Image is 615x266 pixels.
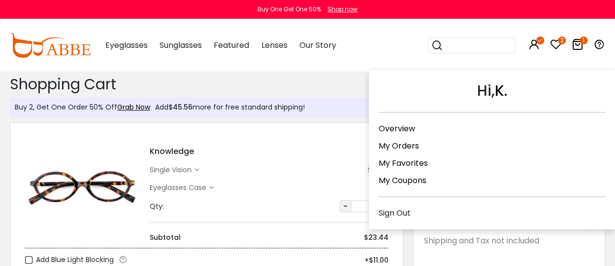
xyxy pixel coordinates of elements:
div: Shop now [327,5,357,14]
div: single vision [149,165,194,175]
span: Eyeglasses [105,39,148,51]
a: Overview [379,123,415,134]
div: Subtotal [149,232,180,243]
div: Buy 2, Get One Order 50% Off [15,102,150,113]
a: My Coupons [379,175,426,186]
a: 1 [572,40,583,52]
span: Add Blue Light Blocking [36,254,114,266]
div: Buy One Get One 50% [258,5,321,14]
div: $23.44 [363,232,388,243]
span: +$11.00 [364,255,388,265]
div: $13.49 [367,165,388,175]
a: My Favorites [379,157,428,169]
div: Sign Out [379,207,605,219]
div: Hi, [379,79,605,113]
span: Our Story [299,39,336,51]
h2: Shopping Cart [10,76,403,93]
div: Shipping and Tax not included [423,235,595,247]
span: Featured [214,39,249,51]
div: Qty: [149,201,163,212]
div: Add more for free standard shipping! [150,102,305,113]
a: My Orders [379,140,419,152]
div: Eyeglasses Case [149,183,209,193]
img: Knowledge [25,159,139,217]
a: 2 [550,40,562,52]
i: 1 [580,37,587,44]
a: Grab Now [117,102,150,112]
span: Lenses [261,39,287,51]
img: abbeglasses.com [10,33,91,58]
a: K. [495,80,507,101]
i: 2 [558,37,566,44]
a: Shop now [323,5,357,13]
button: - [340,200,352,212]
span: Sunglasses [160,39,202,51]
h4: Knowledge [149,146,194,157]
span: $45.56 [168,102,193,112]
